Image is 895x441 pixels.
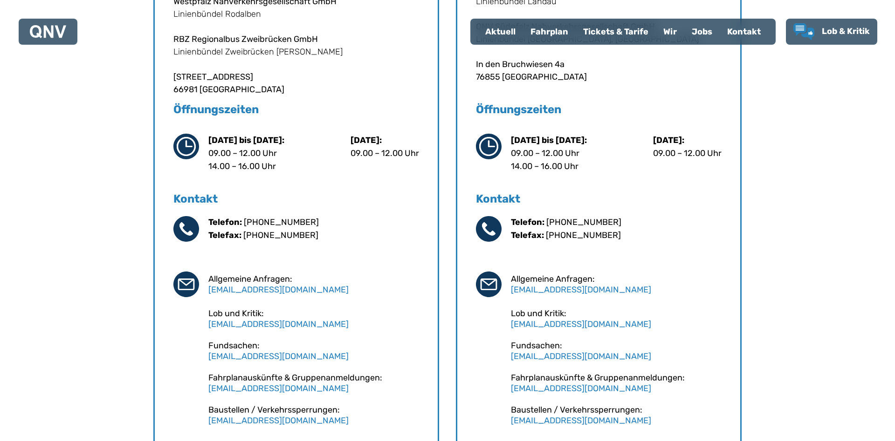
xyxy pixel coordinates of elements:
[351,147,419,160] p: 09.00 – 12.00 Uhr
[208,230,241,240] b: Telefax:
[208,351,349,361] a: [EMAIL_ADDRESS][DOMAIN_NAME]
[476,102,722,117] h5: Öffnungszeiten
[511,351,651,361] a: [EMAIL_ADDRESS][DOMAIN_NAME]
[511,415,651,426] a: [EMAIL_ADDRESS][DOMAIN_NAME]
[653,147,722,160] p: 09.00 – 12.00 Uhr
[511,340,722,361] div: Fundsachen:
[208,405,419,426] div: Baustellen / Verkehrssperrungen:
[656,20,684,44] a: Wir
[208,308,419,329] div: Lob und Kritik:
[208,373,419,394] div: Fahrplanauskünfte & Gruppenanmeldungen:
[476,58,722,83] p: In den Bruchwiesen 4a 76855 [GEOGRAPHIC_DATA]
[208,319,349,329] a: [EMAIL_ADDRESS][DOMAIN_NAME]
[822,26,870,36] span: Lob & Kritik
[511,373,722,394] div: Fahrplanauskünfte & Gruppenanmeldungen:
[511,308,722,329] div: Lob und Kritik:
[511,134,587,147] p: [DATE] bis [DATE]:
[243,230,318,240] a: [PHONE_NUMBER]
[576,20,656,44] a: Tickets & Tarife
[546,217,621,227] a: [PHONE_NUMBER]
[208,285,349,295] a: [EMAIL_ADDRESS][DOMAIN_NAME]
[208,383,349,394] a: [EMAIL_ADDRESS][DOMAIN_NAME]
[208,217,242,227] b: Telefon:
[208,274,419,295] div: Allgemeine Anfragen:
[511,147,587,173] p: 09.00 – 12.00 Uhr 14.00 – 16.00 Uhr
[244,217,319,227] a: [PHONE_NUMBER]
[511,285,651,295] a: [EMAIL_ADDRESS][DOMAIN_NAME]
[173,46,419,58] p: Linienbündel Zweibrücken [PERSON_NAME]
[208,147,284,173] p: 09.00 – 12.00 Uhr 14.00 – 16.00 Uhr
[173,191,419,206] h5: Kontakt
[208,340,419,361] div: Fundsachen:
[511,383,651,394] a: [EMAIL_ADDRESS][DOMAIN_NAME]
[351,134,419,147] p: [DATE]:
[208,134,284,147] p: [DATE] bis [DATE]:
[511,274,722,295] div: Allgemeine Anfragen:
[173,33,419,46] p: RBZ Regionalbus Zweibrücken GmbH
[511,405,722,426] div: Baustellen / Verkehrssperrungen:
[478,20,523,44] a: Aktuell
[684,20,720,44] a: Jobs
[476,191,722,206] h5: Kontakt
[523,20,576,44] a: Fahrplan
[720,20,768,44] a: Kontakt
[653,134,722,147] p: [DATE]:
[511,319,651,329] a: [EMAIL_ADDRESS][DOMAIN_NAME]
[511,230,544,240] b: Telefax:
[30,25,66,38] img: QNV Logo
[173,71,419,96] p: [STREET_ADDRESS] 66981 [GEOGRAPHIC_DATA]
[30,22,66,41] a: QNV Logo
[546,230,621,240] a: [PHONE_NUMBER]
[793,23,870,40] a: Lob & Kritik
[511,217,544,227] b: Telefon:
[208,415,349,426] a: [EMAIL_ADDRESS][DOMAIN_NAME]
[173,8,419,20] p: Linienbündel Rodalben
[173,102,419,117] h5: Öffnungszeiten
